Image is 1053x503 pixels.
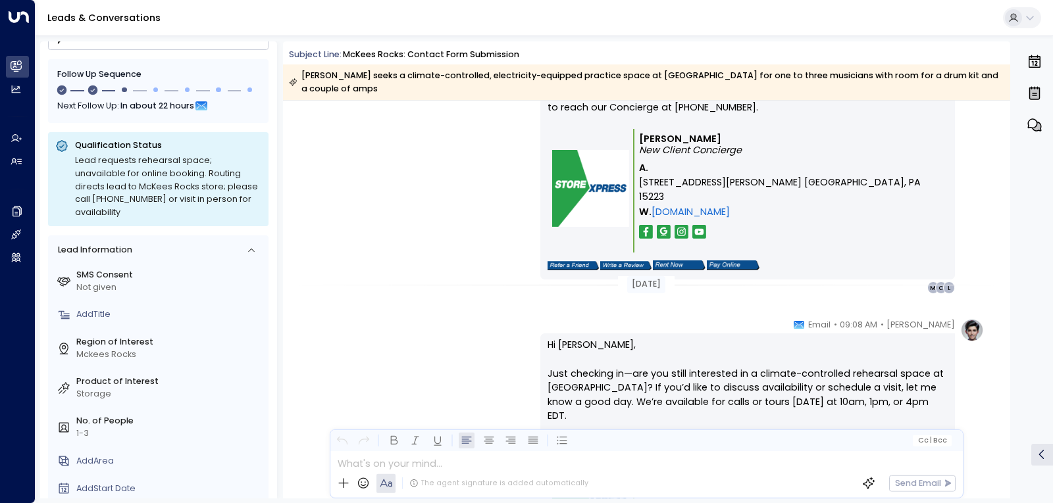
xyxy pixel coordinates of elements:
[913,435,952,446] button: Cc|Bcc
[639,225,653,239] img: storexpres_fb.png
[76,455,264,467] div: AddArea
[334,433,350,449] button: Undo
[343,49,519,61] div: McKees Rocks: Contact Form Submission
[76,427,264,440] div: 1-3
[707,260,759,270] img: storexpress_pay.png
[960,318,984,342] img: profile-logo.png
[657,225,671,239] img: storexpress_google.png
[840,318,877,331] span: 09:08 AM
[917,437,947,444] span: Cc Bcc
[652,205,730,220] a: [DOMAIN_NAME]
[600,261,652,270] img: storexpress_write.png
[548,261,599,270] img: storexpress_refer.png
[58,69,259,82] div: Follow Up Sequence
[639,205,652,220] span: W.
[289,69,1003,95] div: [PERSON_NAME] seeks a climate-controlled, electricity-equipped practice space at [GEOGRAPHIC_DATA...
[76,388,264,400] div: Storage
[808,318,831,331] span: Email
[653,260,706,270] img: storexpress_rent.png
[58,99,259,113] div: Next Follow Up:
[881,318,884,331] span: •
[552,150,629,227] img: storexpress_logo.png
[639,161,648,176] span: A.
[548,338,948,437] p: Hi [PERSON_NAME], Just checking in—are you still interested in a climate-controlled rehearsal spa...
[639,143,742,156] i: New Client Concierge
[76,375,264,388] label: Product of Interest
[834,318,837,331] span: •
[121,99,195,113] span: In about 22 hours
[75,139,261,151] p: Qualification Status
[639,132,721,145] b: [PERSON_NAME]
[76,348,264,361] div: Mckees Rocks
[76,483,264,495] div: AddStart Date
[289,49,342,60] span: Subject Line:
[639,176,944,204] span: [STREET_ADDRESS][PERSON_NAME] [GEOGRAPHIC_DATA], PA 15223
[47,11,161,24] a: Leads & Conversations
[675,225,688,239] img: storexpress_insta.png
[627,276,665,293] div: [DATE]
[76,415,264,427] label: No. of People
[76,308,264,321] div: AddTitle
[75,154,261,219] div: Lead requests rehearsal space; unavailable for online booking. Routing directs lead to McKees Roc...
[886,318,955,331] span: [PERSON_NAME]
[53,244,132,256] div: Lead Information
[76,269,264,281] label: SMS Consent
[930,437,932,444] span: |
[409,478,588,489] div: The agent signature is added automatically
[356,433,372,449] button: Redo
[692,225,706,239] img: storexpress_yt.png
[76,281,264,294] div: Not given
[76,336,264,348] label: Region of Interest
